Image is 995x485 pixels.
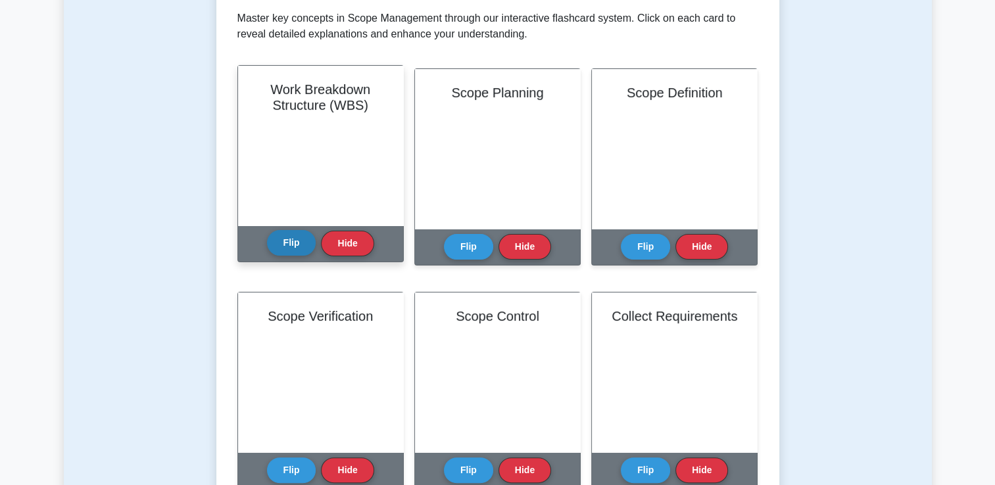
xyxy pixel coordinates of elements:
h2: Scope Planning [431,85,564,101]
p: Master key concepts in Scope Management through our interactive flashcard system. Click on each c... [237,11,758,42]
button: Flip [621,457,670,483]
button: Flip [444,234,493,260]
button: Hide [321,231,374,256]
h2: Collect Requirements [608,308,741,324]
button: Hide [321,457,374,483]
h2: Work Breakdown Structure (WBS) [254,81,387,113]
button: Flip [621,234,670,260]
button: Flip [444,457,493,483]
button: Hide [675,457,728,483]
button: Flip [267,230,316,256]
h2: Scope Control [431,308,564,324]
h2: Scope Verification [254,308,387,324]
h2: Scope Definition [608,85,741,101]
button: Hide [675,234,728,260]
button: Hide [498,457,551,483]
button: Flip [267,457,316,483]
button: Hide [498,234,551,260]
